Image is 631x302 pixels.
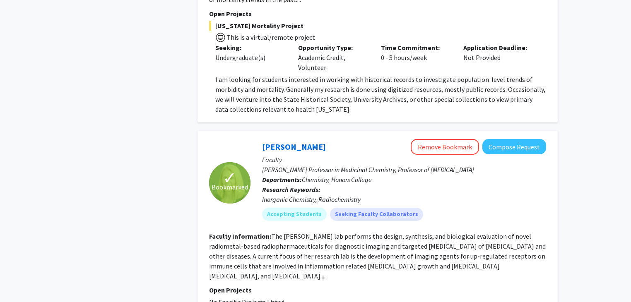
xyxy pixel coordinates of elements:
p: Seeking: [215,43,286,53]
mat-chip: Seeking Faculty Collaborators [330,208,423,221]
p: Time Commitment: [381,43,451,53]
p: Opportunity Type: [298,43,368,53]
b: Research Keywords: [262,185,320,194]
iframe: Chat [6,265,35,296]
div: Academic Credit, Volunteer [292,43,375,72]
div: 0 - 5 hours/week [375,43,458,72]
div: Undergraduate(s) [215,53,286,62]
mat-chip: Accepting Students [262,208,327,221]
span: ✓ [223,174,237,182]
div: Not Provided [457,43,540,72]
a: [PERSON_NAME] [262,141,326,152]
span: [US_STATE] Mortality Project [209,21,546,31]
p: I am looking for students interested in working with historical records to investigate population... [215,74,546,114]
b: Departments: [262,175,302,184]
b: Faculty Information: [209,232,271,240]
button: Remove Bookmark [411,139,479,155]
button: Compose Request to Carolyn Anderson [482,139,546,154]
p: Application Deadline: [463,43,534,53]
fg-read-more: The [PERSON_NAME] lab performs the design, synthesis, and biological evaluation of novel radiomet... [209,232,546,280]
span: Chemistry, Honors College [302,175,372,184]
p: Open Projects [209,9,546,19]
span: Bookmarked [212,182,248,192]
div: Inorganic Chemistry, Radiochemistry [262,194,546,204]
p: Open Projects [209,285,546,295]
span: This is a virtual/remote project [226,33,315,41]
p: Faculty [262,155,546,165]
p: [PERSON_NAME] Professor in Medicinal Chemistry, Professor of [MEDICAL_DATA] [262,165,546,175]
